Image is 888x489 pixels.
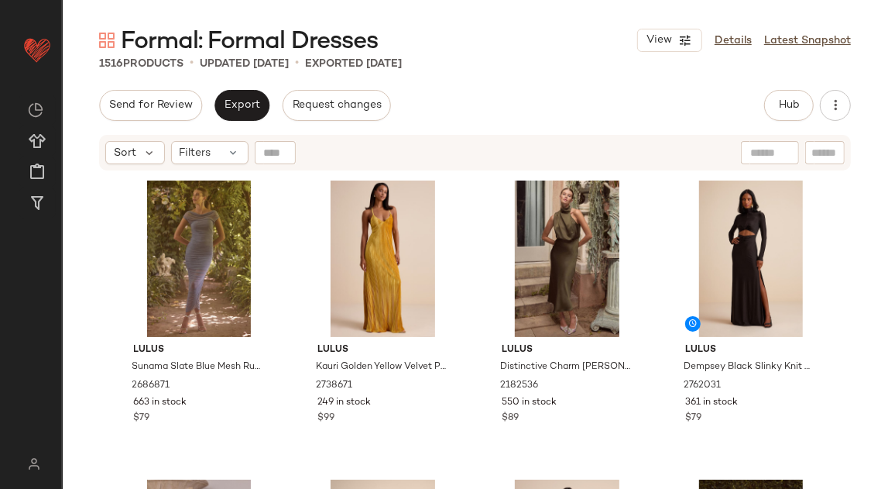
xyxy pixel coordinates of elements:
[685,412,701,425] span: $79
[317,343,448,357] span: Lulus
[684,379,721,393] span: 2762031
[99,90,202,121] button: Send for Review
[295,54,299,73] span: •
[114,145,136,161] span: Sort
[180,145,211,161] span: Filters
[99,33,115,48] img: svg%3e
[684,360,814,374] span: Dempsey Black Slinky Knit Cutout Mock Neck Maxi Dress
[292,99,382,112] span: Request changes
[224,99,260,112] span: Export
[22,34,53,65] img: heart_red.DM2ytmEG.svg
[305,181,461,337] img: 13176006_2738671.jpg
[489,181,645,337] img: 13199126_2182536.jpg
[316,379,352,393] span: 2738671
[132,379,170,393] span: 2686871
[764,33,851,49] a: Latest Snapshot
[283,90,391,121] button: Request changes
[685,396,738,410] span: 361 in stock
[673,181,828,337] img: 2762031_02_front_2025-09-30.jpg
[500,379,538,393] span: 2182536
[317,396,371,410] span: 249 in stock
[778,99,800,112] span: Hub
[502,396,557,410] span: 550 in stock
[19,458,49,470] img: svg%3e
[685,343,816,357] span: Lulus
[502,343,633,357] span: Lulus
[28,102,43,118] img: svg%3e
[317,412,334,425] span: $99
[99,56,183,72] div: Products
[500,360,631,374] span: Distinctive Charm [PERSON_NAME] Satin Asymmetrical Midi Dress
[316,360,447,374] span: Kauri Golden Yellow Velvet Pleated Backless Maxi Dress
[715,33,752,49] a: Details
[200,56,289,72] p: updated [DATE]
[305,56,402,72] p: Exported [DATE]
[121,26,378,57] span: Formal: Formal Dresses
[132,360,263,374] span: Sunama Slate Blue Mesh Ruched Bodycon Midi Dress
[134,396,187,410] span: 663 in stock
[99,58,123,70] span: 1516
[764,90,814,121] button: Hub
[108,99,193,112] span: Send for Review
[122,181,277,337] img: 13199146_2686871.jpg
[134,412,150,425] span: $79
[134,343,265,357] span: Lulus
[190,54,194,73] span: •
[214,90,269,121] button: Export
[637,29,702,52] button: View
[502,412,519,425] span: $89
[646,34,672,46] span: View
